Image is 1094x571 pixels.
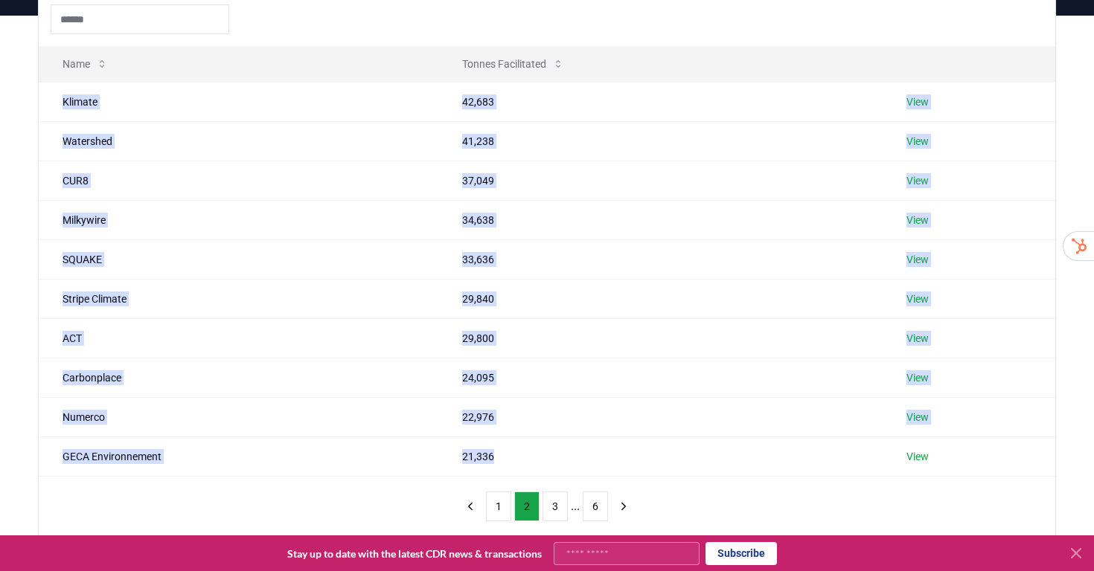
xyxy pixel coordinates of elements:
[906,173,929,188] a: View
[39,318,438,358] td: ACT
[51,49,120,79] button: Name
[458,491,483,521] button: previous page
[486,491,511,521] button: 1
[450,49,576,79] button: Tonnes Facilitated
[906,213,929,228] a: View
[906,449,929,464] a: View
[39,358,438,397] td: Carbonplace
[543,491,568,521] button: 3
[39,436,438,476] td: GECA Environnement
[906,410,929,425] a: View
[39,121,438,161] td: Watershed
[906,331,929,346] a: View
[438,397,883,436] td: 22,976
[583,491,608,521] button: 6
[39,200,438,239] td: Milkywire
[39,279,438,318] td: Stripe Climate
[906,134,929,149] a: View
[438,82,883,121] td: 42,683
[39,161,438,200] td: CUR8
[39,397,438,436] td: Numerco
[438,161,883,200] td: 37,049
[438,358,883,397] td: 24,095
[514,491,540,521] button: 2
[39,82,438,121] td: Klimate
[39,239,438,279] td: SQUAKE
[906,370,929,385] a: View
[438,200,883,239] td: 34,638
[438,239,883,279] td: 33,636
[906,94,929,109] a: View
[438,318,883,358] td: 29,800
[571,497,580,515] li: ...
[906,291,929,306] a: View
[438,436,883,476] td: 21,336
[438,279,883,318] td: 29,840
[906,252,929,267] a: View
[438,121,883,161] td: 41,238
[611,491,636,521] button: next page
